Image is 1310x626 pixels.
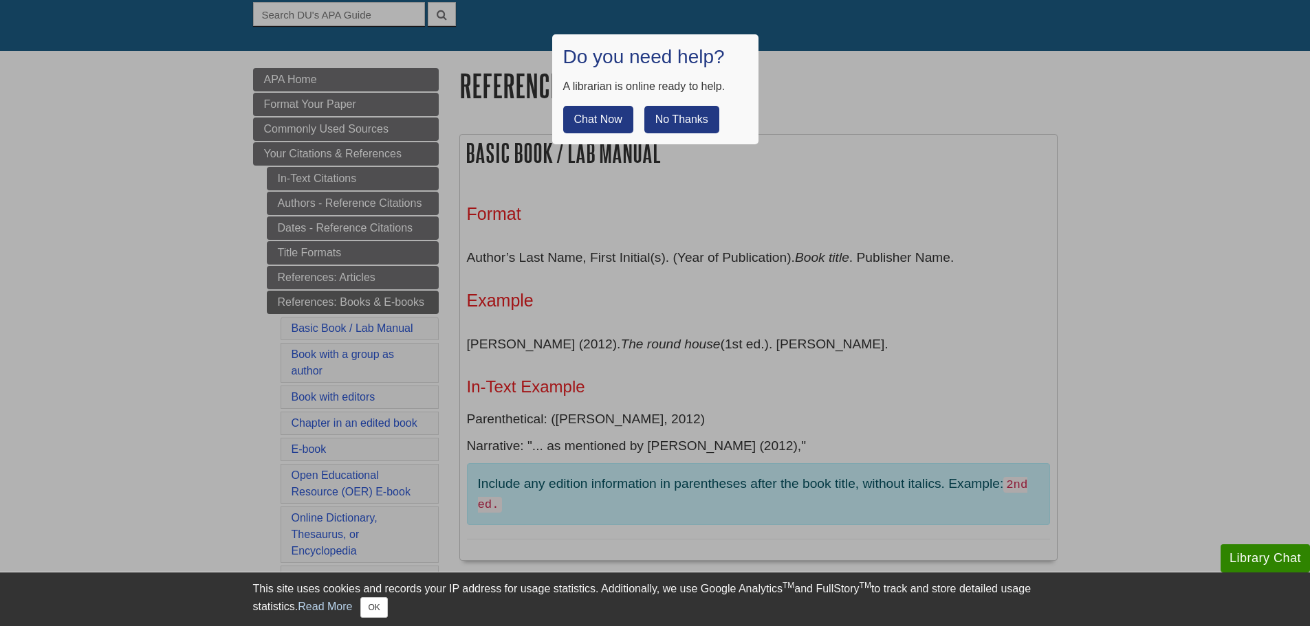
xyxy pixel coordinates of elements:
[1221,544,1310,572] button: Library Chat
[253,581,1058,618] div: This site uses cookies and records your IP address for usage statistics. Additionally, we use Goo...
[563,106,633,133] button: Chat Now
[783,581,794,590] sup: TM
[360,597,387,618] button: Close
[298,601,352,612] a: Read More
[860,581,871,590] sup: TM
[644,106,719,133] button: No Thanks
[563,45,747,69] h1: Do you need help?
[563,78,747,95] div: A librarian is online ready to help.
